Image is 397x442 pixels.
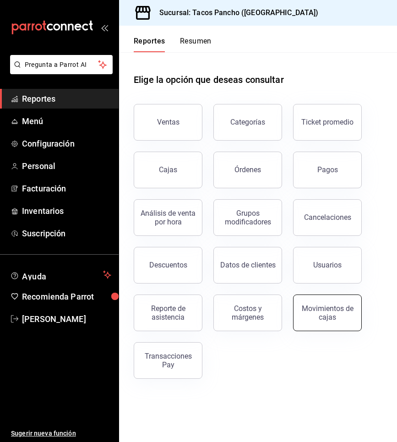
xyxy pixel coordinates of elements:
span: Menú [22,115,111,127]
button: Reportes [134,37,165,52]
div: navigation tabs [134,37,212,52]
div: Usuarios [313,261,342,269]
span: Personal [22,160,111,172]
span: Facturación [22,182,111,195]
div: Órdenes [234,165,261,174]
button: Grupos modificadores [213,199,282,236]
span: Suscripción [22,227,111,240]
button: Usuarios [293,247,362,284]
div: Pagos [317,165,338,174]
div: Movimientos de cajas [299,304,356,322]
button: open_drawer_menu [101,24,108,31]
div: Ventas [157,118,179,126]
button: Costos y márgenes [213,295,282,331]
button: Pregunta a Parrot AI [10,55,113,74]
div: Ticket promedio [301,118,353,126]
div: Datos de clientes [220,261,276,269]
button: Categorías [213,104,282,141]
span: Ayuda [22,269,99,280]
h3: Sucursal: Tacos Pancho ([GEOGRAPHIC_DATA]) [152,7,319,18]
span: Recomienda Parrot [22,290,111,303]
div: Transacciones Pay [140,352,196,369]
span: Inventarios [22,205,111,217]
span: [PERSON_NAME] [22,313,111,325]
div: Categorías [230,118,265,126]
h1: Elige la opción que deseas consultar [134,73,284,87]
button: Análisis de venta por hora [134,199,202,236]
button: Movimientos de cajas [293,295,362,331]
button: Transacciones Pay [134,342,202,379]
span: Reportes [22,93,111,105]
span: Pregunta a Parrot AI [25,60,98,70]
button: Ticket promedio [293,104,362,141]
button: Descuentos [134,247,202,284]
div: Grupos modificadores [219,209,276,226]
button: Ventas [134,104,202,141]
div: Cancelaciones [304,213,351,222]
a: Pregunta a Parrot AI [6,66,113,76]
button: Datos de clientes [213,247,282,284]
button: Reporte de asistencia [134,295,202,331]
div: Costos y márgenes [219,304,276,322]
span: Sugerir nueva función [11,429,111,438]
button: Órdenes [213,152,282,188]
button: Pagos [293,152,362,188]
div: Cajas [159,164,178,175]
button: Resumen [180,37,212,52]
div: Descuentos [149,261,187,269]
span: Configuración [22,137,111,150]
a: Cajas [134,152,202,188]
div: Análisis de venta por hora [140,209,196,226]
div: Reporte de asistencia [140,304,196,322]
button: Cancelaciones [293,199,362,236]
